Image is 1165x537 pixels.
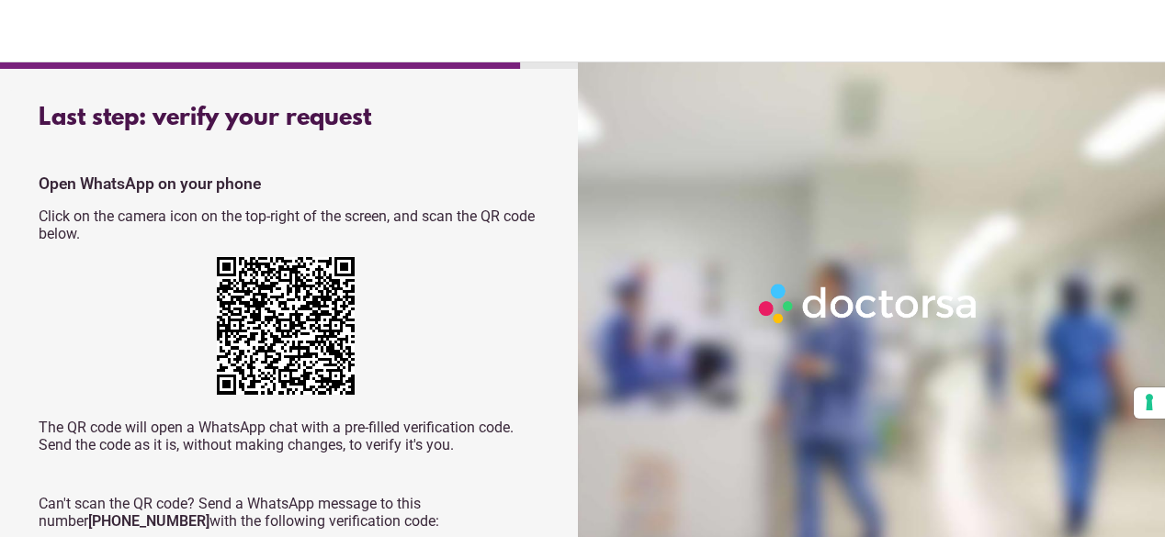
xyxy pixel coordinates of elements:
strong: Open WhatsApp on your phone [39,174,261,193]
p: Can't scan the QR code? Send a WhatsApp message to this number with the following verification code: [39,495,542,530]
img: Logo-Doctorsa-trans-White-partial-flat.png [752,277,986,330]
img: WpzmdAAAAAZJREFUAwCoHaQ5vy2bQgAAAABJRU5ErkJggg== [217,257,355,395]
button: Your consent preferences for tracking technologies [1134,387,1165,419]
strong: [PHONE_NUMBER] [88,512,209,530]
p: The QR code will open a WhatsApp chat with a pre-filled verification code. Send the code as it is... [39,419,542,453]
div: https://wa.me/+12673231263?text=My+request+verification+code+is+611582 [217,257,364,404]
div: Last step: verify your request [39,105,542,132]
p: Click on the camera icon on the top-right of the screen, and scan the QR code below. [39,207,542,242]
